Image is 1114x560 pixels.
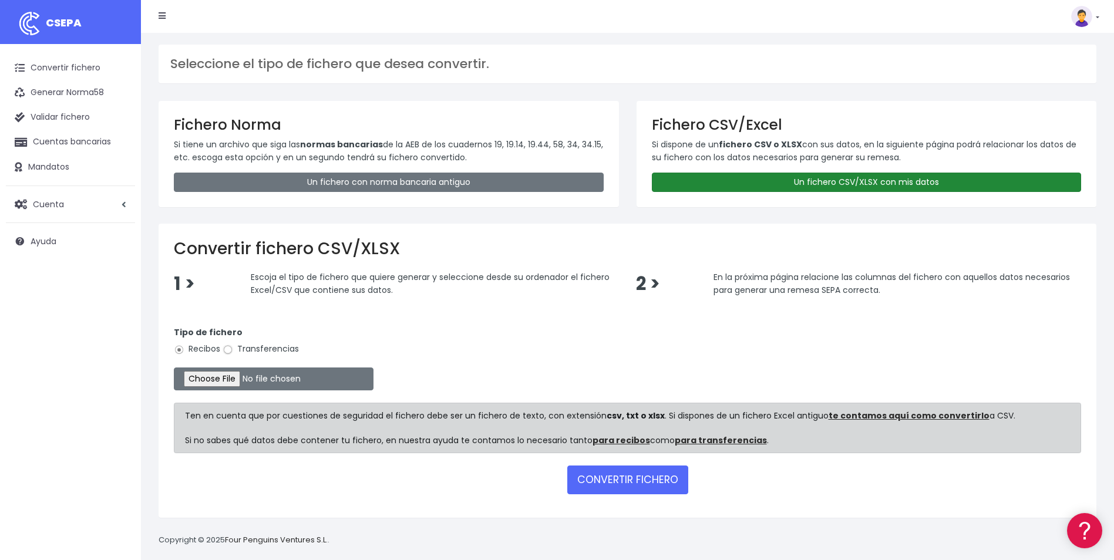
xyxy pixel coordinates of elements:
span: Ayuda [31,235,56,247]
a: Four Penguins Ventures S.L. [225,534,328,545]
span: CSEPA [46,15,82,30]
strong: normas bancarias [300,139,383,150]
a: Cuenta [6,192,135,217]
span: En la próxima página relacione las columnas del fichero con aquellos datos necesarios para genera... [714,271,1070,296]
h3: Seleccione el tipo de fichero que desea convertir. [170,56,1085,72]
a: Ayuda [6,229,135,254]
span: 2 > [636,271,660,296]
div: Ten en cuenta que por cuestiones de seguridad el fichero debe ser un fichero de texto, con extens... [174,403,1081,453]
h2: Convertir fichero CSV/XLSX [174,239,1081,259]
p: Copyright © 2025 . [159,534,329,546]
button: CONVERTIR FICHERO [567,465,688,494]
img: profile [1071,6,1092,27]
h3: Fichero CSV/Excel [652,116,1082,133]
a: Convertir fichero [6,56,135,80]
a: para recibos [593,434,650,446]
a: Mandatos [6,155,135,180]
a: Un fichero CSV/XLSX con mis datos [652,173,1082,192]
p: Si dispone de un con sus datos, en la siguiente página podrá relacionar los datos de su fichero c... [652,138,1082,164]
span: Escoja el tipo de fichero que quiere generar y seleccione desde su ordenador el fichero Excel/CSV... [251,271,610,296]
img: logo [15,9,44,38]
h3: Fichero Norma [174,116,604,133]
label: Transferencias [223,343,299,355]
a: Cuentas bancarias [6,130,135,154]
span: 1 > [174,271,195,296]
a: te contamos aquí como convertirlo [829,410,990,421]
a: Generar Norma58 [6,80,135,105]
p: Si tiene un archivo que siga las de la AEB de los cuadernos 19, 19.14, 19.44, 58, 34, 34.15, etc.... [174,138,604,164]
strong: fichero CSV o XLSX [719,139,802,150]
a: para transferencias [675,434,767,446]
strong: csv, txt o xlsx [607,410,665,421]
label: Recibos [174,343,220,355]
a: Validar fichero [6,105,135,130]
a: Un fichero con norma bancaria antiguo [174,173,604,192]
span: Cuenta [33,198,64,210]
strong: Tipo de fichero [174,326,243,338]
